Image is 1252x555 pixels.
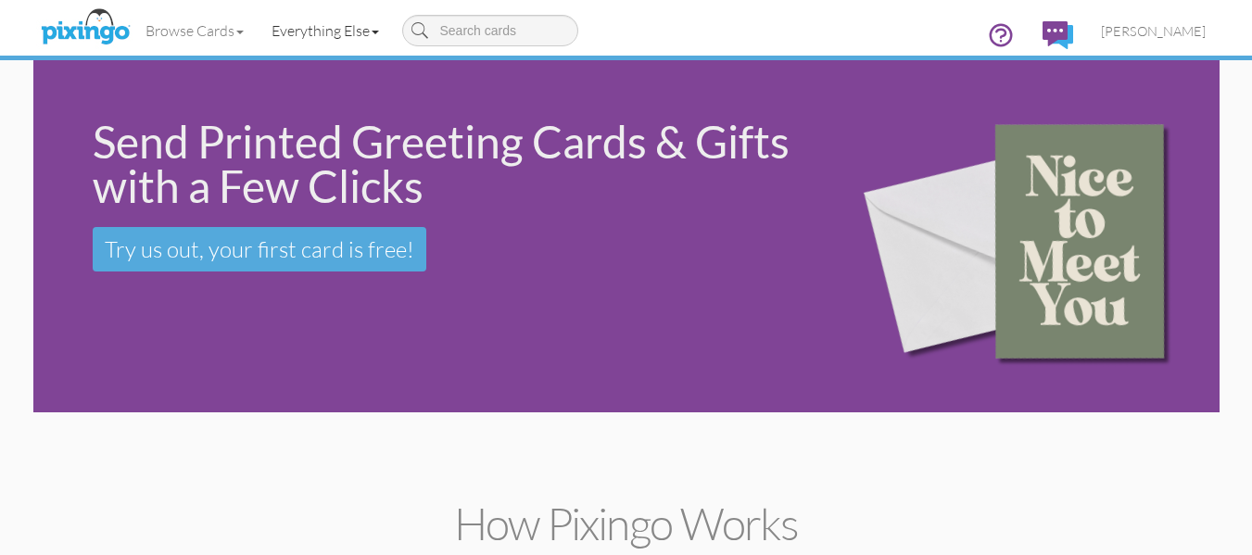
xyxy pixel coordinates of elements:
[258,7,393,54] a: Everything Else
[1101,23,1206,39] span: [PERSON_NAME]
[402,15,578,46] input: Search cards
[105,235,414,263] span: Try us out, your first card is free!
[1087,7,1220,55] a: [PERSON_NAME]
[93,120,809,208] div: Send Printed Greeting Cards & Gifts with a Few Clicks
[36,5,134,51] img: pixingo logo
[66,499,1187,549] h2: How Pixingo works
[93,227,426,271] a: Try us out, your first card is free!
[1043,21,1073,49] img: comments.svg
[834,65,1214,409] img: 15b0954d-2d2f-43ee-8fdb-3167eb028af9.png
[132,7,258,54] a: Browse Cards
